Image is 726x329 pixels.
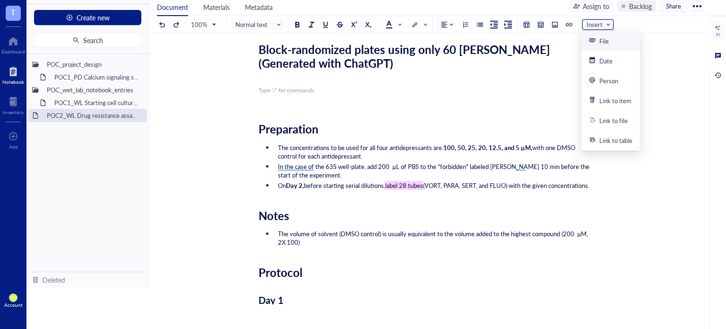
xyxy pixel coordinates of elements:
button: Search [34,33,141,48]
span: (VORT, PARA, SERT, and FLUO) with the given concentrations. [423,181,589,190]
span: PO [11,296,16,300]
span: Day 2, [286,181,304,190]
div: Link to item [599,97,631,105]
div: AI [716,31,720,37]
div: POC2_WL Drug resistance assay on N06A library [43,109,143,122]
span: On [278,181,286,190]
span: Insert [587,20,611,29]
button: Create new [34,10,141,25]
div: Deleted [43,275,65,285]
span: label 28 tubes [385,181,423,190]
div: Notebook [2,79,24,85]
span: Search [83,36,103,44]
span: Day 1 [259,293,284,307]
span: Metadata [245,2,273,12]
div: POC1_WL Starting cell culture protocol [50,96,143,109]
span: Protocol [259,264,302,280]
div: Account [4,302,23,308]
div: POC1_PD Calcium signaling screen of N06A library [50,71,143,84]
div: Dashboard [1,49,25,54]
div: File [599,37,609,45]
span: The concentrations to be used for all four antidepressants are: [278,143,443,152]
span: Share [666,2,681,10]
div: POC_wet_lab_notebook_entries [43,83,143,97]
a: Dashboard [1,34,25,54]
span: 100% [191,20,216,29]
span: Block-randomized plates using only 60 [PERSON_NAME] (Generated with ChatGPT) [259,41,553,71]
div: Person [599,77,618,85]
div: Assign to [583,1,609,11]
span: Materials [203,2,230,12]
div: Date [599,57,613,65]
div: POC_project_design [43,58,143,71]
span: Document [157,2,188,12]
span: before starting serial dilutions, [304,181,385,190]
a: Notebook [2,64,24,85]
span: 100, 50, 25, 20, 12.5, and 5 µM, [443,143,532,152]
span: In the case of the 63S well-plate, add 200 µL of PBS to the "forbidden" labeled [PERSON_NAME] 10 ... [278,162,591,179]
span: Notes [259,207,289,223]
div: Inventory [3,109,24,115]
span: T [11,6,16,18]
div: Link to table [599,136,632,145]
div: Backlog [629,1,652,11]
a: Inventory [3,94,24,115]
button: Share [660,0,687,12]
span: Preparation [259,121,319,137]
span: with one DMSO control for each antidepressant. [278,143,577,160]
span: Create new [77,14,110,21]
span: The volume of solvent (DMSO control) is usually equivalent to the volume added to the highest com... [278,229,589,247]
span: Normal text [235,20,282,29]
div: Link to file [599,116,628,125]
div: Add [9,144,18,150]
